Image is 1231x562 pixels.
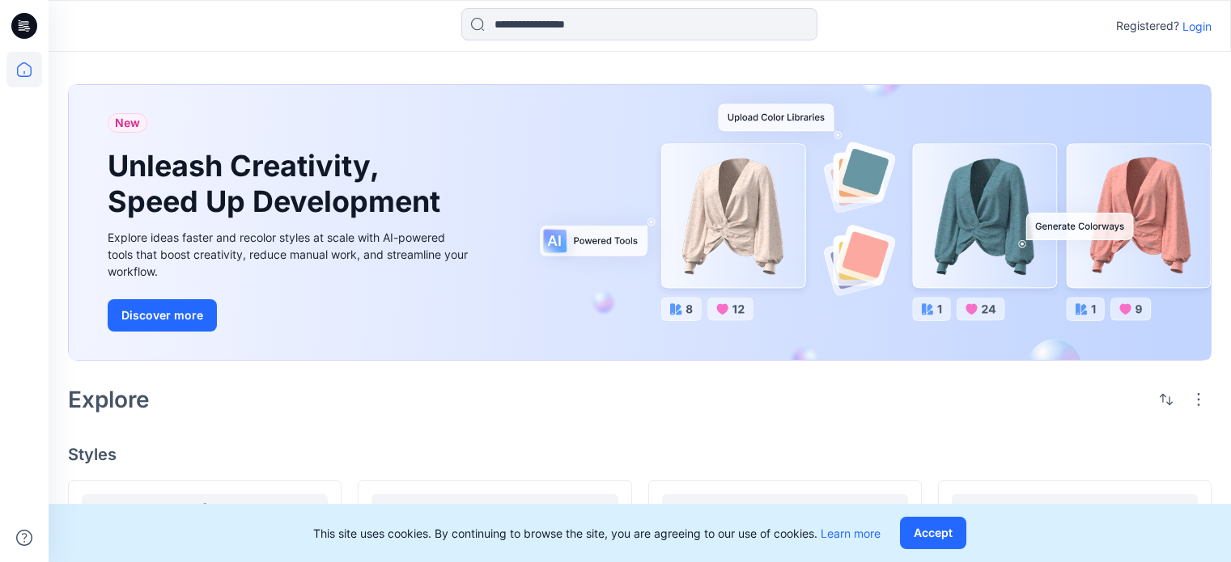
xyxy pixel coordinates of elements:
[1116,16,1179,36] p: Registered?
[115,113,140,133] span: New
[108,229,472,280] div: Explore ideas faster and recolor styles at scale with AI-powered tools that boost creativity, red...
[1182,18,1212,35] p: Login
[821,526,881,540] a: Learn more
[68,387,150,412] h2: Explore
[313,525,881,542] p: This site uses cookies. By continuing to browse the site, you are agreeing to our use of cookies.
[900,517,966,549] button: Accept
[68,445,1212,464] h4: Styles
[108,149,448,218] h1: Unleash Creativity, Speed Up Development
[108,299,472,332] a: Discover more
[108,299,217,332] button: Discover more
